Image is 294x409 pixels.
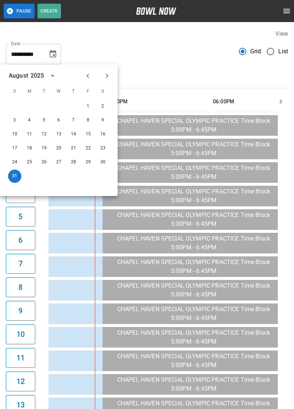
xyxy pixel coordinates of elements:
button: 7 [6,254,35,274]
span: S [8,84,21,99]
div: August [9,71,28,80]
button: Aug 11, 2025 [23,128,36,141]
button: 9 [6,301,35,321]
button: Aug 27, 2025 [52,156,65,169]
button: Aug 28, 2025 [67,156,80,169]
button: Create [37,4,61,18]
button: Aug 30, 2025 [96,156,110,169]
button: Aug 16, 2025 [96,128,110,141]
div: inventory tabs [6,70,288,88]
div: 2025 [31,71,44,80]
button: Aug 7, 2025 [67,114,80,127]
span: F [82,84,95,99]
h6: 8 [18,281,22,293]
button: Aug 29, 2025 [82,156,95,169]
h6: 6 [18,234,22,246]
button: 5 [6,207,35,227]
h6: 7 [18,258,22,270]
h6: 10 [17,328,25,340]
button: Aug 6, 2025 [52,114,65,127]
button: Pause [4,4,35,18]
span: M [23,84,36,99]
img: logo [136,7,176,15]
button: open drawer [279,4,294,18]
button: Previous month [82,70,94,82]
button: Aug 17, 2025 [8,142,21,155]
button: Aug 19, 2025 [37,142,51,155]
span: T [67,84,80,99]
span: Grid [250,47,261,56]
button: Aug 8, 2025 [82,114,95,127]
button: Aug 26, 2025 [37,156,51,169]
button: Aug 5, 2025 [37,114,51,127]
span: S [96,84,110,99]
button: Next month [101,70,113,82]
button: Aug 14, 2025 [67,128,80,141]
h6: 9 [18,305,22,317]
button: Aug 31, 2025 [8,170,21,183]
button: Aug 2, 2025 [96,100,110,113]
button: Aug 22, 2025 [82,142,95,155]
button: Aug 10, 2025 [8,128,21,141]
button: Aug 4, 2025 [23,114,36,127]
h6: 11 [17,352,25,364]
button: Aug 24, 2025 [8,156,21,169]
button: 11 [6,348,35,368]
button: Choose date, selected date is Aug 31, 2025 [46,47,60,61]
button: Aug 18, 2025 [23,142,36,155]
button: Aug 1, 2025 [82,100,95,113]
button: Aug 12, 2025 [37,128,51,141]
h6: 5 [18,211,22,223]
button: 8 [6,277,35,297]
button: calendar view is open, switch to year view [46,70,59,82]
button: Aug 20, 2025 [52,142,65,155]
button: Aug 25, 2025 [23,156,36,169]
h6: 12 [17,376,25,387]
span: List [278,47,288,56]
button: 10 [6,324,35,344]
button: Aug 3, 2025 [8,114,21,127]
button: Aug 15, 2025 [82,128,95,141]
button: Aug 13, 2025 [52,128,65,141]
span: T [37,84,51,99]
button: 6 [6,230,35,250]
span: W [52,84,65,99]
button: Aug 21, 2025 [67,142,80,155]
button: 12 [6,371,35,391]
label: View [275,30,288,37]
button: Aug 9, 2025 [96,114,110,127]
button: Aug 23, 2025 [96,142,110,155]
